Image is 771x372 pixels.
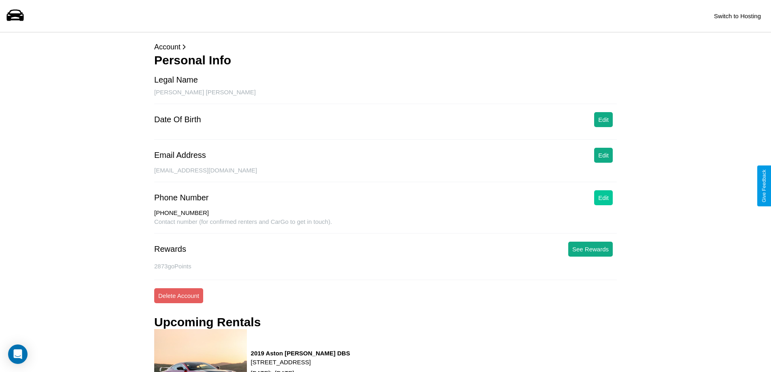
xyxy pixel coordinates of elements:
[154,315,261,329] h3: Upcoming Rentals
[154,89,617,104] div: [PERSON_NAME] [PERSON_NAME]
[154,53,617,67] h3: Personal Info
[154,193,209,202] div: Phone Number
[710,9,765,23] button: Switch to Hosting
[154,288,203,303] button: Delete Account
[594,190,613,205] button: Edit
[251,350,350,357] h3: 2019 Aston [PERSON_NAME] DBS
[154,167,617,182] div: [EMAIL_ADDRESS][DOMAIN_NAME]
[154,151,206,160] div: Email Address
[154,244,186,254] div: Rewards
[154,209,617,218] div: [PHONE_NUMBER]
[154,40,617,53] p: Account
[761,170,767,202] div: Give Feedback
[568,242,613,257] button: See Rewards
[154,261,617,272] p: 2873 goPoints
[154,218,617,234] div: Contact number (for confirmed renters and CarGo to get in touch).
[8,344,28,364] div: Open Intercom Messenger
[154,75,198,85] div: Legal Name
[251,357,350,368] p: [STREET_ADDRESS]
[594,148,613,163] button: Edit
[594,112,613,127] button: Edit
[154,115,201,124] div: Date Of Birth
